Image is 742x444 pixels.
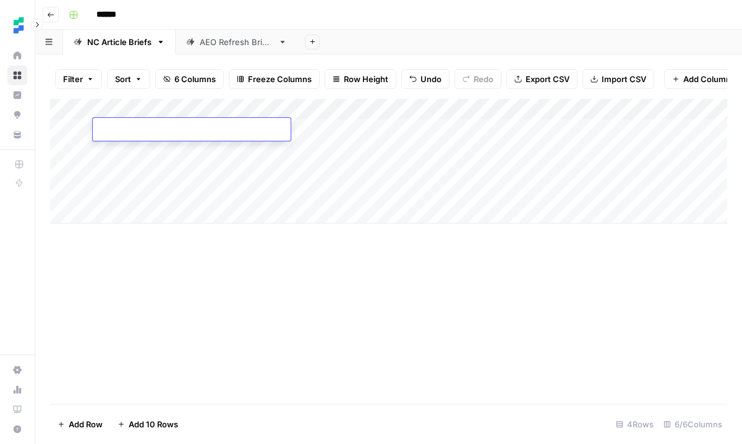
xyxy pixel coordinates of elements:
img: Ten Speed Logo [7,14,30,36]
button: Freeze Columns [229,69,320,89]
button: Add Row [50,414,110,434]
a: Settings [7,360,27,380]
button: Redo [454,69,501,89]
button: Export CSV [506,69,578,89]
button: Add Column [664,69,739,89]
div: NC Article Briefs [87,36,151,48]
a: Your Data [7,125,27,145]
button: Sort [107,69,150,89]
button: Undo [401,69,450,89]
button: Row Height [325,69,396,89]
span: Add Column [683,73,731,85]
button: Help + Support [7,419,27,439]
a: NC Article Briefs [63,30,176,54]
span: Redo [474,73,493,85]
span: Row Height [344,73,388,85]
a: AEO Refresh Briefs [176,30,297,54]
button: Filter [55,69,102,89]
div: 6/6 Columns [659,414,727,434]
span: 6 Columns [174,73,216,85]
span: Add Row [69,418,103,430]
span: Sort [115,73,131,85]
div: 4 Rows [611,414,659,434]
a: Learning Hub [7,400,27,419]
a: Home [7,46,27,65]
div: AEO Refresh Briefs [200,36,273,48]
span: Add 10 Rows [129,418,178,430]
a: Insights [7,85,27,105]
button: Add 10 Rows [110,414,185,434]
span: Freeze Columns [248,73,312,85]
span: Export CSV [526,73,569,85]
button: Workspace: Ten Speed [7,10,27,41]
a: Browse [7,65,27,85]
span: Undo [420,73,441,85]
a: Usage [7,380,27,400]
span: Filter [63,73,83,85]
a: Opportunities [7,105,27,125]
span: Import CSV [602,73,646,85]
button: 6 Columns [155,69,224,89]
button: Import CSV [582,69,654,89]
